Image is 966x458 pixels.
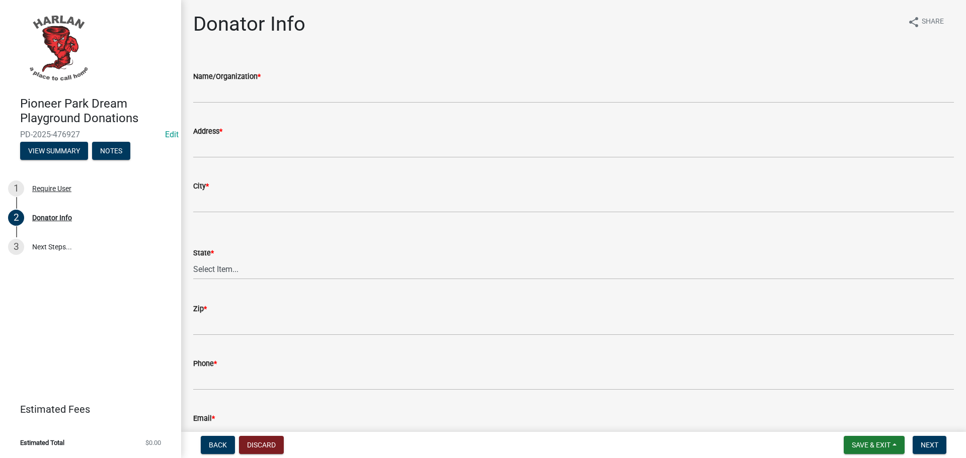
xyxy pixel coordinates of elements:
span: PD-2025-476927 [20,130,161,139]
label: Zip [193,306,207,313]
label: Phone [193,360,217,368]
span: $0.00 [145,439,161,446]
img: City of Harlan, Iowa [20,11,96,86]
a: Estimated Fees [8,399,165,419]
button: Discard [239,436,284,454]
button: Notes [92,142,130,160]
h1: Donator Info [193,12,305,36]
button: shareShare [900,12,952,32]
a: Edit [165,130,179,139]
span: Back [209,441,227,449]
div: Require User [32,185,71,192]
h4: Pioneer Park Dream Playground Donations [20,97,173,126]
label: City [193,183,209,190]
label: State [193,250,214,257]
wm-modal-confirm: Edit Application Number [165,130,179,139]
div: 2 [8,210,24,226]
label: Email [193,415,215,422]
button: Save & Exit [844,436,905,454]
i: share [908,16,920,28]
button: View Summary [20,142,88,160]
div: 3 [8,239,24,255]
span: Share [922,16,944,28]
button: Back [201,436,235,454]
div: Donator Info [32,214,72,221]
span: Estimated Total [20,439,64,446]
wm-modal-confirm: Summary [20,147,88,155]
button: Next [913,436,946,454]
span: Next [921,441,938,449]
label: Address [193,128,222,135]
span: Save & Exit [852,441,891,449]
wm-modal-confirm: Notes [92,147,130,155]
div: 1 [8,180,24,197]
label: Name/Organization [193,73,261,80]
